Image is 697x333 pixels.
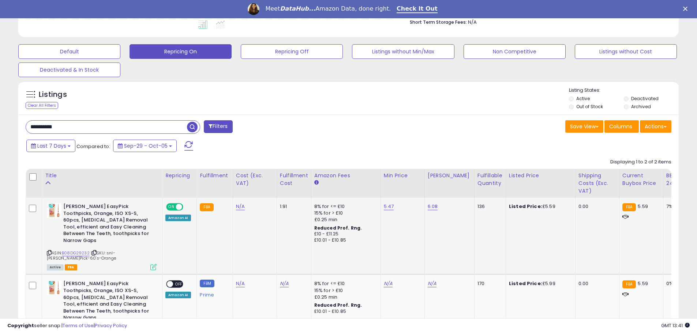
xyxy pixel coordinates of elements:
[666,203,690,210] div: 7%
[509,172,572,179] div: Listed Price
[638,280,648,287] span: 5.59
[666,172,693,187] div: BB Share 24h.
[47,203,157,269] div: ASIN:
[464,44,566,59] button: Non Competitive
[45,172,159,179] div: Title
[314,280,375,287] div: 8% for <= £10
[468,19,477,26] span: N/A
[314,287,375,294] div: 15% for > £10
[509,203,542,210] b: Listed Price:
[95,322,127,329] a: Privacy Policy
[638,203,648,210] span: 5.59
[314,216,375,223] div: £0.25 min
[165,215,191,221] div: Amazon AI
[576,95,590,102] label: Active
[47,250,116,261] span: | SKU: snl-[PERSON_NAME]Pick-60's-Orange
[640,120,671,133] button: Actions
[314,179,319,186] small: Amazon Fees.
[631,95,659,102] label: Deactivated
[631,103,651,110] label: Archived
[47,264,64,270] span: All listings currently available for purchase on Amazon
[410,19,467,25] b: Short Term Storage Fees:
[509,280,542,287] b: Listed Price:
[130,44,232,59] button: Repricing On
[428,203,438,210] a: 6.08
[578,172,616,195] div: Shipping Costs (Exc. VAT)
[65,264,77,270] span: FBA
[236,203,245,210] a: N/A
[63,322,94,329] a: Terms of Use
[314,237,375,243] div: £10.01 - £10.85
[352,44,454,59] button: Listings without Min/Max
[62,250,90,256] a: B08DG29232
[200,203,213,211] small: FBA
[622,172,660,187] div: Current Buybox Price
[200,289,227,298] div: Prime
[575,44,677,59] button: Listings without Cost
[314,225,362,231] b: Reduced Prof. Rng.
[280,280,289,287] a: N/A
[165,172,194,179] div: Repricing
[182,204,194,210] span: OFF
[604,120,639,133] button: Columns
[76,143,110,150] span: Compared to:
[265,5,391,12] div: Meet Amazon Data, done right.
[509,203,570,210] div: £5.59
[37,142,66,150] span: Last 7 Days
[236,172,274,187] div: Cost (Exc. VAT)
[384,280,393,287] a: N/A
[314,231,375,237] div: £10 - £11.25
[622,203,636,211] small: FBA
[26,140,75,152] button: Last 7 Days
[477,203,500,210] div: 136
[428,172,471,179] div: [PERSON_NAME]
[666,280,690,287] div: 0%
[280,5,315,12] i: DataHub...
[7,322,127,329] div: seller snap | |
[661,322,690,329] span: 2025-10-13 13:41 GMT
[280,172,308,187] div: Fulfillment Cost
[477,172,503,187] div: Fulfillable Quantity
[576,103,603,110] label: Out of Stock
[113,140,177,152] button: Sep-29 - Oct-05
[428,280,436,287] a: N/A
[124,142,168,150] span: Sep-29 - Oct-05
[241,44,343,59] button: Repricing Off
[569,87,679,94] p: Listing States:
[200,280,214,287] small: FBM
[200,172,229,179] div: Fulfillment
[173,281,185,287] span: OFF
[18,63,120,77] button: Deactivated & In Stock
[477,280,500,287] div: 170
[314,203,375,210] div: 8% for <= £10
[63,280,152,323] b: [PERSON_NAME] EasyPick Toothpicks, Orange, ISO XS-S, 60pcs, [MEDICAL_DATA] Removal Tool, efficien...
[47,203,61,218] img: 41HMXjxRdmL._SL40_.jpg
[384,172,421,179] div: Min Price
[280,203,306,210] div: 1.91
[63,203,152,246] b: [PERSON_NAME] EasyPick Toothpicks, Orange, ISO XS-S, 60pcs, [MEDICAL_DATA] Removal Tool, efficien...
[578,203,614,210] div: 0.00
[165,292,191,298] div: Amazon AI
[610,159,671,166] div: Displaying 1 to 2 of 2 items
[26,102,58,109] div: Clear All Filters
[397,5,438,13] a: Check It Out
[384,203,394,210] a: 5.47
[167,204,176,210] span: ON
[314,294,375,300] div: £0.25 min
[236,280,245,287] a: N/A
[18,44,120,59] button: Default
[622,280,636,288] small: FBA
[47,280,61,295] img: 41HMXjxRdmL._SL40_.jpg
[314,302,362,308] b: Reduced Prof. Rng.
[683,7,690,11] div: Close
[248,3,259,15] img: Profile image for Georgie
[578,280,614,287] div: 0.00
[609,123,632,130] span: Columns
[204,120,232,133] button: Filters
[314,309,375,315] div: £10.01 - £10.85
[7,322,34,329] strong: Copyright
[565,120,603,133] button: Save View
[314,210,375,216] div: 15% for > £10
[509,280,570,287] div: £5.99
[39,90,67,100] h5: Listings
